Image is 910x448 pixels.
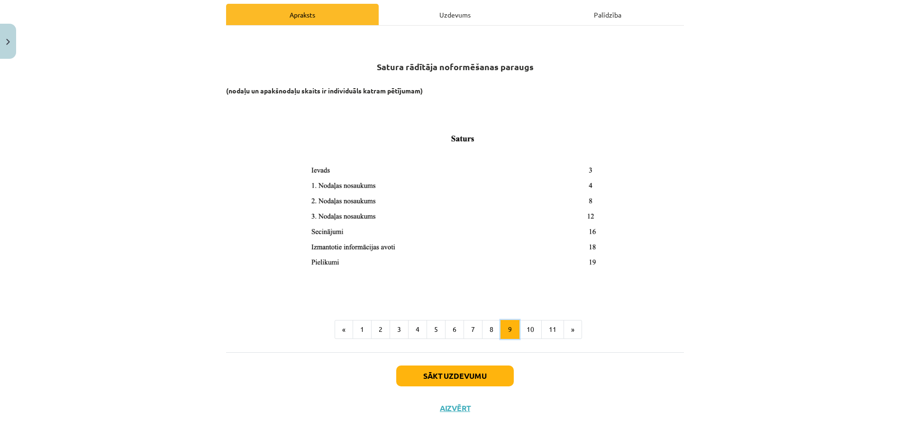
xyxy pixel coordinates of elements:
div: Palīdzība [531,4,684,25]
button: 4 [408,320,427,339]
img: icon-close-lesson-0947bae3869378f0d4975bcd49f059093ad1ed9edebbc8119c70593378902aed.svg [6,39,10,45]
button: 3 [390,320,409,339]
div: Uzdevums [379,4,531,25]
button: 9 [500,320,519,339]
button: Aizvērt [437,403,473,413]
button: Sākt uzdevumu [396,366,514,386]
nav: Page navigation example [226,320,684,339]
button: 10 [519,320,542,339]
button: « [335,320,353,339]
b: (nodaļu un apakšnodaļu skaits ir individuāls katram pētījumam) [226,86,423,95]
button: 5 [427,320,446,339]
div: Apraksts [226,4,379,25]
button: 1 [353,320,372,339]
b: Satura rādītāja noformēšanas paraugs [377,61,534,72]
button: 11 [541,320,564,339]
button: » [564,320,582,339]
button: 2 [371,320,390,339]
button: 8 [482,320,501,339]
button: 6 [445,320,464,339]
button: 7 [464,320,482,339]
